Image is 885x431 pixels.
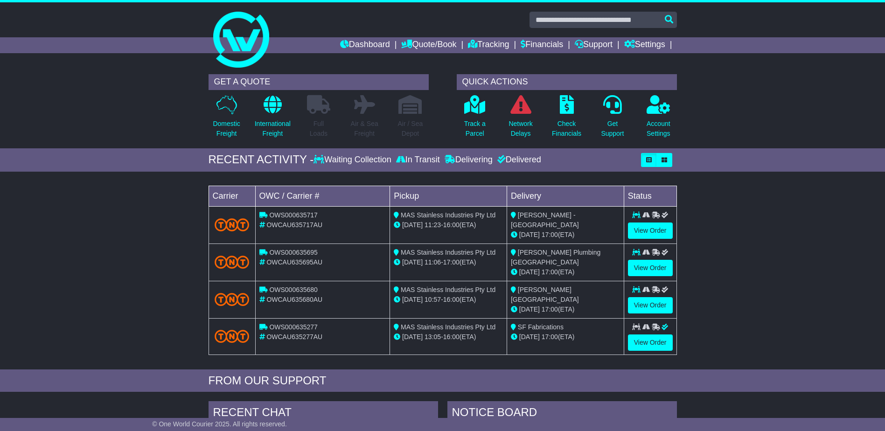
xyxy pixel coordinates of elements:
[269,211,318,219] span: OWS000635717
[552,119,581,139] p: Check Financials
[495,155,541,165] div: Delivered
[624,186,676,206] td: Status
[266,333,322,341] span: OWCAU635277AU
[511,305,620,314] div: (ETA)
[521,37,563,53] a: Financials
[394,155,442,165] div: In Transit
[542,268,558,276] span: 17:00
[511,249,600,266] span: [PERSON_NAME] Plumbing [GEOGRAPHIC_DATA]
[511,211,579,229] span: [PERSON_NAME] - [GEOGRAPHIC_DATA]
[266,221,322,229] span: OWCAU635717AU
[209,374,677,388] div: FROM OUR SUPPORT
[542,306,558,313] span: 17:00
[394,257,503,267] div: - (ETA)
[447,401,677,426] div: NOTICE BOARD
[511,267,620,277] div: (ETA)
[425,221,441,229] span: 11:23
[646,95,671,144] a: AccountSettings
[457,74,677,90] div: QUICK ACTIONS
[215,330,250,342] img: TNT_Domestic.png
[551,95,582,144] a: CheckFinancials
[443,258,460,266] span: 17:00
[442,155,495,165] div: Delivering
[266,296,322,303] span: OWCAU635680AU
[443,333,460,341] span: 16:00
[390,186,507,206] td: Pickup
[425,333,441,341] span: 13:05
[266,258,322,266] span: OWCAU635695AU
[511,230,620,240] div: (ETA)
[628,222,673,239] a: View Order
[519,306,540,313] span: [DATE]
[398,119,423,139] p: Air / Sea Depot
[464,119,486,139] p: Track a Parcel
[402,221,423,229] span: [DATE]
[255,119,291,139] p: International Freight
[152,420,287,428] span: © One World Courier 2025. All rights reserved.
[519,333,540,341] span: [DATE]
[402,258,423,266] span: [DATE]
[255,186,390,206] td: OWC / Carrier #
[351,119,378,139] p: Air & Sea Freight
[402,333,423,341] span: [DATE]
[209,401,438,426] div: RECENT CHAT
[213,119,240,139] p: Domestic Freight
[394,332,503,342] div: - (ETA)
[519,231,540,238] span: [DATE]
[401,323,495,331] span: MAS Stainless Industries Pty Ltd
[209,153,314,167] div: RECENT ACTIVITY -
[401,249,495,256] span: MAS Stainless Industries Pty Ltd
[215,256,250,268] img: TNT_Domestic.png
[215,218,250,231] img: TNT_Domestic.png
[647,119,670,139] p: Account Settings
[624,37,665,53] a: Settings
[542,231,558,238] span: 17:00
[314,155,393,165] div: Waiting Collection
[509,119,532,139] p: Network Delays
[519,268,540,276] span: [DATE]
[269,249,318,256] span: OWS000635695
[511,332,620,342] div: (ETA)
[628,260,673,276] a: View Order
[254,95,291,144] a: InternationalFreight
[209,186,255,206] td: Carrier
[518,323,564,331] span: SF Fabrications
[511,286,579,303] span: [PERSON_NAME][GEOGRAPHIC_DATA]
[600,95,624,144] a: GetSupport
[507,186,624,206] td: Delivery
[394,295,503,305] div: - (ETA)
[443,221,460,229] span: 16:00
[601,119,624,139] p: Get Support
[468,37,509,53] a: Tracking
[269,286,318,293] span: OWS000635680
[464,95,486,144] a: Track aParcel
[402,296,423,303] span: [DATE]
[269,323,318,331] span: OWS000635277
[401,37,456,53] a: Quote/Book
[340,37,390,53] a: Dashboard
[425,296,441,303] span: 10:57
[425,258,441,266] span: 11:06
[215,293,250,306] img: TNT_Domestic.png
[542,333,558,341] span: 17:00
[307,119,330,139] p: Full Loads
[401,211,495,219] span: MAS Stainless Industries Pty Ltd
[394,220,503,230] div: - (ETA)
[628,334,673,351] a: View Order
[575,37,613,53] a: Support
[209,74,429,90] div: GET A QUOTE
[443,296,460,303] span: 16:00
[508,95,533,144] a: NetworkDelays
[212,95,240,144] a: DomesticFreight
[628,297,673,313] a: View Order
[401,286,495,293] span: MAS Stainless Industries Pty Ltd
